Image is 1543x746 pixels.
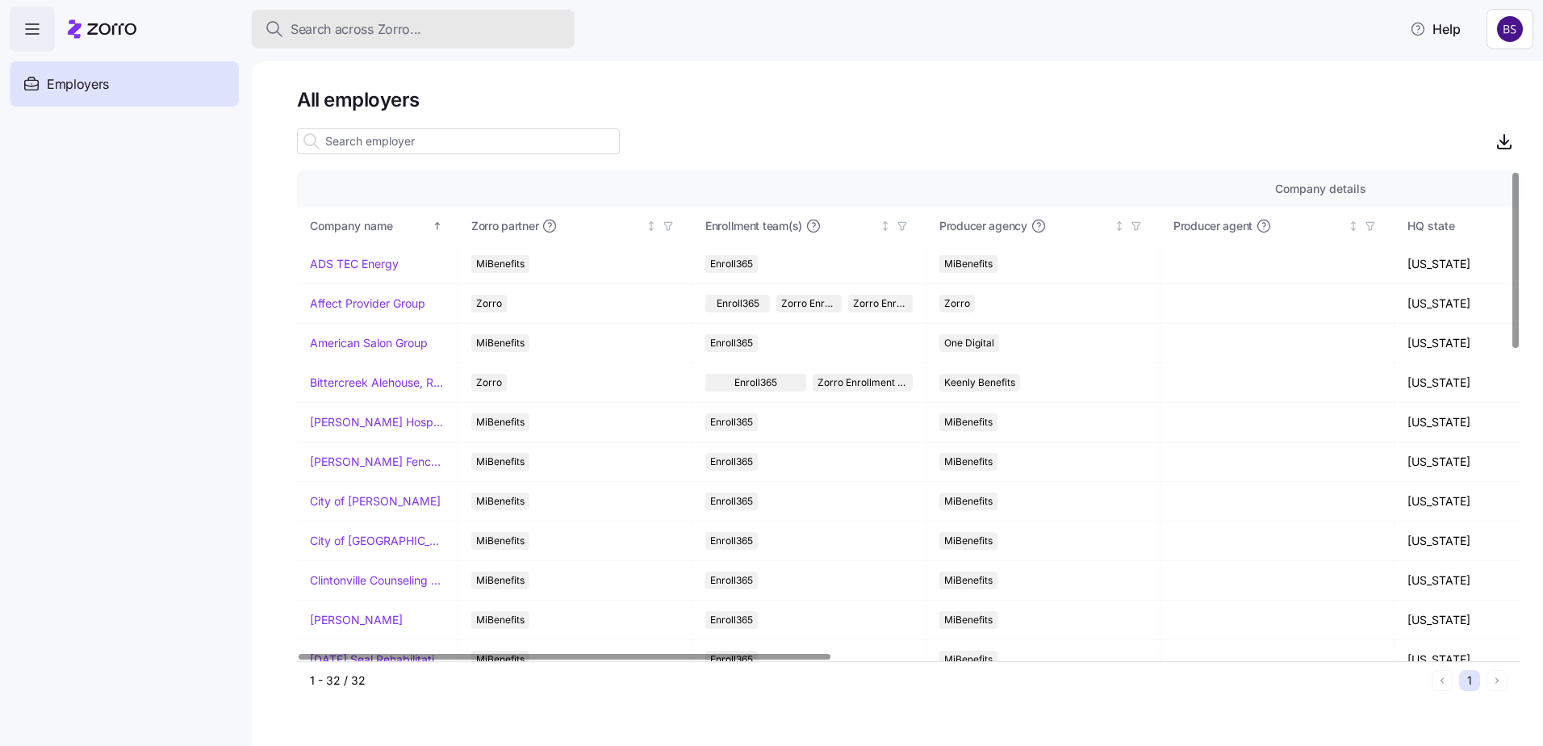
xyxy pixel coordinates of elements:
button: Next page [1487,670,1507,691]
a: City of [GEOGRAPHIC_DATA] [310,533,445,549]
button: Previous page [1432,670,1453,691]
div: Sorted ascending [432,220,443,232]
span: One Digital [944,334,994,352]
span: MiBenefits [944,413,993,431]
th: Enrollment team(s)Not sorted [692,207,926,245]
span: MiBenefits [476,532,525,550]
div: 1 - 32 / 32 [310,673,1425,689]
th: Producer agencyNot sorted [926,207,1160,245]
span: Enroll365 [710,334,753,352]
button: 1 [1459,670,1480,691]
span: Zorro [476,374,502,392]
span: Enroll365 [710,492,753,510]
span: Enroll365 [710,572,753,589]
span: MiBenefits [944,532,993,550]
span: Producer agency [939,218,1027,234]
a: [PERSON_NAME] Fence Company [310,454,445,470]
span: Search across Zorro... [291,19,421,40]
a: Bittercreek Alehouse, Red Feather Lounge, Diablo & Sons Saloon [310,375,445,391]
div: Not sorted [1114,220,1125,232]
img: 70e1238b338d2f51ab0eff200587d663 [1497,16,1523,42]
th: Producer agentNot sorted [1160,207,1395,245]
span: Zorro Enrollment Experts [853,295,908,312]
h1: All employers [297,87,1520,112]
button: Help [1397,13,1474,45]
span: Producer agent [1173,218,1252,234]
span: MiBenefits [944,572,993,589]
span: MiBenefits [944,651,993,668]
span: MiBenefits [476,413,525,431]
a: [PERSON_NAME] [310,612,403,628]
span: MiBenefits [476,651,525,668]
div: Company name [310,217,429,235]
span: MiBenefits [944,492,993,510]
a: Affect Provider Group [310,295,425,312]
span: Zorro partner [471,218,538,234]
span: MiBenefits [944,255,993,273]
a: [PERSON_NAME] Hospitality [310,414,445,430]
a: City of [PERSON_NAME] [310,493,441,509]
th: Company nameSorted ascending [297,207,458,245]
span: Employers [47,74,109,94]
span: MiBenefits [944,453,993,471]
span: MiBenefits [476,492,525,510]
span: MiBenefits [476,572,525,589]
span: Enroll365 [734,374,777,392]
span: MiBenefits [476,334,525,352]
span: Enroll365 [717,295,759,312]
span: Enrollment team(s) [705,218,802,234]
input: Search employer [297,128,620,154]
div: Not sorted [1348,220,1359,232]
a: [DATE] Seal Rehabilitation Center of [GEOGRAPHIC_DATA] [310,652,445,668]
span: MiBenefits [476,611,525,629]
a: Clintonville Counseling and Wellness [310,572,445,589]
a: Employers [10,61,239,107]
div: Not sorted [880,220,891,232]
span: Enroll365 [710,413,753,431]
span: Zorro Enrollment Team [817,374,909,392]
span: Enroll365 [710,651,753,668]
span: MiBenefits [944,611,993,629]
span: Enroll365 [710,453,753,471]
span: MiBenefits [476,255,525,273]
span: Zorro [476,295,502,312]
span: Enroll365 [710,611,753,629]
span: MiBenefits [476,453,525,471]
span: Enroll365 [710,532,753,550]
span: Zorro [944,295,970,312]
a: American Salon Group [310,335,428,351]
span: Enroll365 [710,255,753,273]
span: Keenly Benefits [944,374,1015,392]
span: Zorro Enrollment Team [781,295,836,312]
span: Help [1410,19,1461,39]
div: Not sorted [646,220,657,232]
a: ADS TEC Energy [310,256,399,272]
button: Search across Zorro... [252,10,575,48]
th: Zorro partnerNot sorted [458,207,692,245]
